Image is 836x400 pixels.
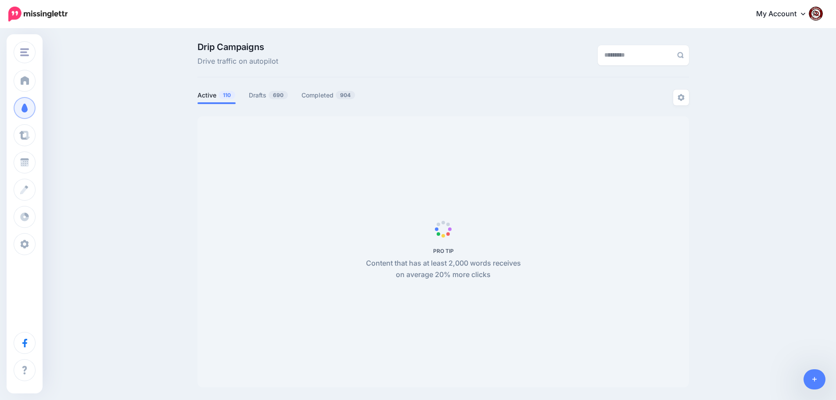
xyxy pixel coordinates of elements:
[269,91,288,99] span: 690
[301,90,355,101] a: Completed904
[197,90,236,101] a: Active110
[20,48,29,56] img: menu.png
[197,56,278,67] span: Drive traffic on autopilot
[747,4,823,25] a: My Account
[336,91,355,99] span: 904
[249,90,288,101] a: Drafts690
[678,94,685,101] img: settings-grey.png
[219,91,235,99] span: 110
[8,7,68,22] img: Missinglettr
[197,43,278,51] span: Drip Campaigns
[361,258,526,281] p: Content that has at least 2,000 words receives on average 20% more clicks
[361,248,526,254] h5: PRO TIP
[677,52,684,58] img: search-grey-6.png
